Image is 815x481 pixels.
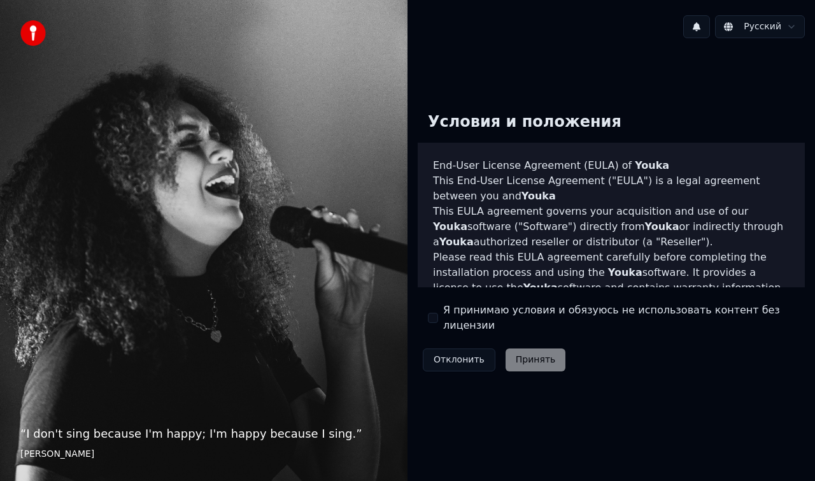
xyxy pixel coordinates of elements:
span: Youka [439,236,474,248]
button: Отклонить [423,348,495,371]
span: Youka [521,190,556,202]
p: Please read this EULA agreement carefully before completing the installation process and using th... [433,250,790,311]
img: youka [20,20,46,46]
div: Условия и положения [418,102,632,143]
h3: End-User License Agreement (EULA) of [433,158,790,173]
span: Youka [523,282,558,294]
span: Youka [608,266,642,278]
p: This End-User License Agreement ("EULA") is a legal agreement between you and [433,173,790,204]
span: Youka [433,220,467,233]
p: “ I don't sing because I'm happy; I'm happy because I sing. ” [20,425,387,443]
p: This EULA agreement governs your acquisition and use of our software ("Software") directly from o... [433,204,790,250]
footer: [PERSON_NAME] [20,448,387,461]
span: Youka [635,159,669,171]
label: Я принимаю условия и обязуюсь не использовать контент без лицензии [443,303,795,333]
span: Youka [645,220,679,233]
